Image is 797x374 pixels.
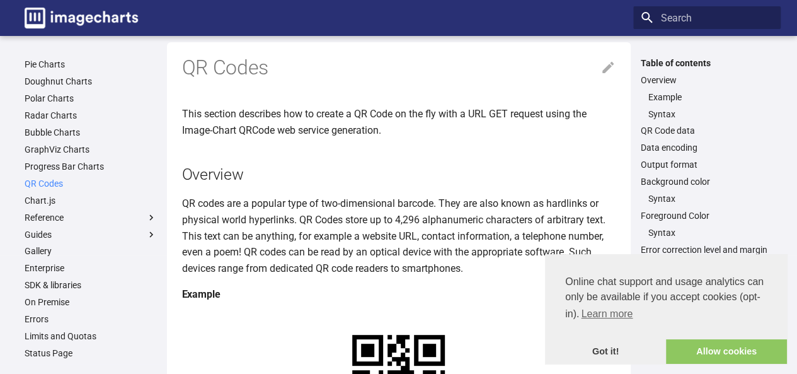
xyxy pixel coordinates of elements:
[545,339,666,365] a: dismiss cookie message
[641,142,773,153] a: Data encoding
[641,244,773,255] a: Error correction level and margin
[648,193,773,204] a: Syntax
[641,91,773,120] nav: Overview
[25,348,157,359] a: Status Page
[648,108,773,120] a: Syntax
[25,93,157,104] a: Polar Charts
[25,76,157,87] a: Doughnut Charts
[25,59,157,70] a: Pie Charts
[565,274,767,324] span: Online chat support and usage analytics can only be available if you accept cookies (opt-in).
[25,212,157,223] label: Reference
[545,254,787,364] div: cookieconsent
[641,159,773,170] a: Output format
[20,3,143,33] a: Image-Charts documentation
[633,57,781,256] nav: Table of contents
[648,91,773,103] a: Example
[25,296,157,308] a: On Premise
[25,178,157,189] a: QR Codes
[666,339,787,365] a: allow cookies
[648,227,773,238] a: Syntax
[25,279,157,291] a: SDK & libraries
[25,195,157,206] a: Chart.js
[25,127,157,138] a: Bubble Charts
[633,6,781,29] input: Search
[182,55,616,81] h1: QR Codes
[633,57,781,69] label: Table of contents
[579,305,634,324] a: learn more about cookies
[25,245,157,257] a: Gallery
[182,196,616,276] p: QR codes are a popular type of two-dimensional barcode. They are also known as hardlinks or physi...
[25,144,157,155] a: GraphViz Charts
[641,176,773,187] a: Background color
[182,106,616,138] p: This section describes how to create a QR Code on the fly with a URL GET request using the Image-...
[25,229,157,240] label: Guides
[25,313,157,325] a: Errors
[25,161,157,172] a: Progress Bar Charts
[25,262,157,274] a: Enterprise
[182,163,616,185] h2: Overview
[641,210,773,221] a: Foreground Color
[182,286,616,303] h4: Example
[641,193,773,204] nav: Background color
[25,110,157,121] a: Radar Charts
[25,330,157,342] a: Limits and Quotas
[25,8,138,28] img: logo
[641,125,773,136] a: QR Code data
[641,227,773,238] nav: Foreground Color
[641,74,773,86] a: Overview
